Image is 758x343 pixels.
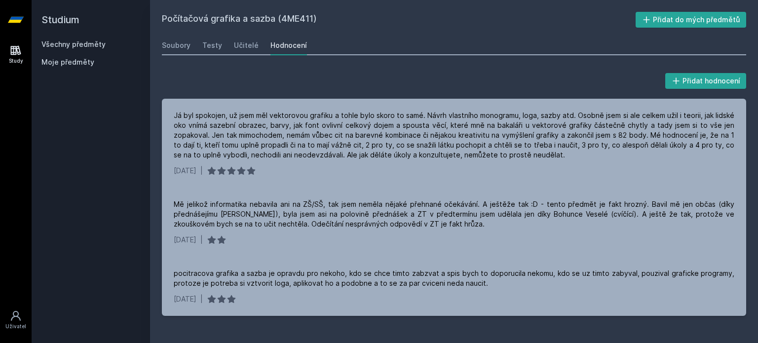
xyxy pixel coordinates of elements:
div: [DATE] [174,294,196,304]
div: pocitracova grafika a sazba je opravdu pro nekoho, kdo se chce timto zabzvat a spis bych to dopor... [174,268,734,288]
div: [DATE] [174,235,196,245]
a: Testy [202,36,222,55]
a: Všechny předměty [41,40,106,48]
span: Moje předměty [41,57,94,67]
a: Učitelé [234,36,259,55]
div: Soubory [162,40,190,50]
div: Hodnocení [270,40,307,50]
div: [DATE] [174,166,196,176]
a: Uživatel [2,305,30,335]
div: Testy [202,40,222,50]
div: | [200,235,203,245]
button: Přidat hodnocení [665,73,747,89]
div: Study [9,57,23,65]
div: Uživatel [5,323,26,330]
div: | [200,166,203,176]
a: Hodnocení [270,36,307,55]
button: Přidat do mých předmětů [636,12,747,28]
div: Učitelé [234,40,259,50]
a: Study [2,39,30,70]
div: Mě jelikož informatika nebavila ani na ZŠ/SŠ, tak jsem neměla nějaké přehnané očekávání. A ještěž... [174,199,734,229]
h2: Počítačová grafika a sazba (4ME411) [162,12,636,28]
div: Já byl spokojen, už jsem měl vektorovou grafiku a tohle bylo skoro to samé. Návrh vlastního monog... [174,111,734,160]
div: | [200,294,203,304]
a: Soubory [162,36,190,55]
